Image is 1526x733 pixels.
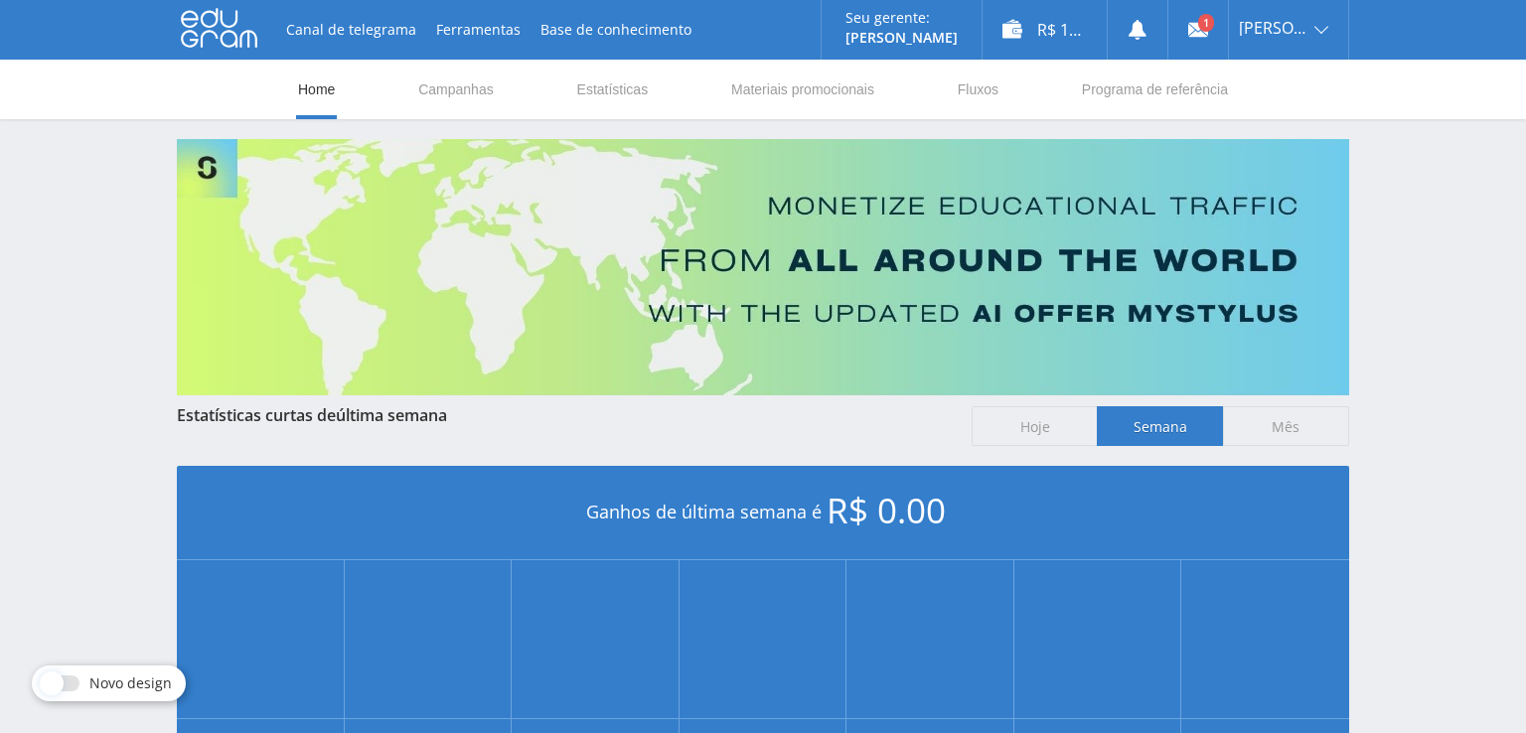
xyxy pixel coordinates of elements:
[1080,60,1230,119] a: Programa de referência
[89,675,172,691] span: Novo design
[845,30,958,46] p: [PERSON_NAME]
[177,466,1349,560] div: Ganhos de última semana é
[177,406,952,424] div: Estatísticas curtas de
[827,487,946,533] span: R$ 0.00
[1223,406,1349,446] span: Mês
[296,60,337,119] a: Home
[845,10,958,26] p: Seu gerente:
[336,404,447,426] span: última semana
[972,406,1098,446] span: Hoje
[177,139,1349,395] img: Banner
[1239,20,1308,36] span: [PERSON_NAME]
[956,60,1000,119] a: Fluxos
[729,60,876,119] a: Materiais promocionais
[575,60,651,119] a: Estatísticas
[416,60,496,119] a: Campanhas
[1097,406,1223,446] span: Semana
